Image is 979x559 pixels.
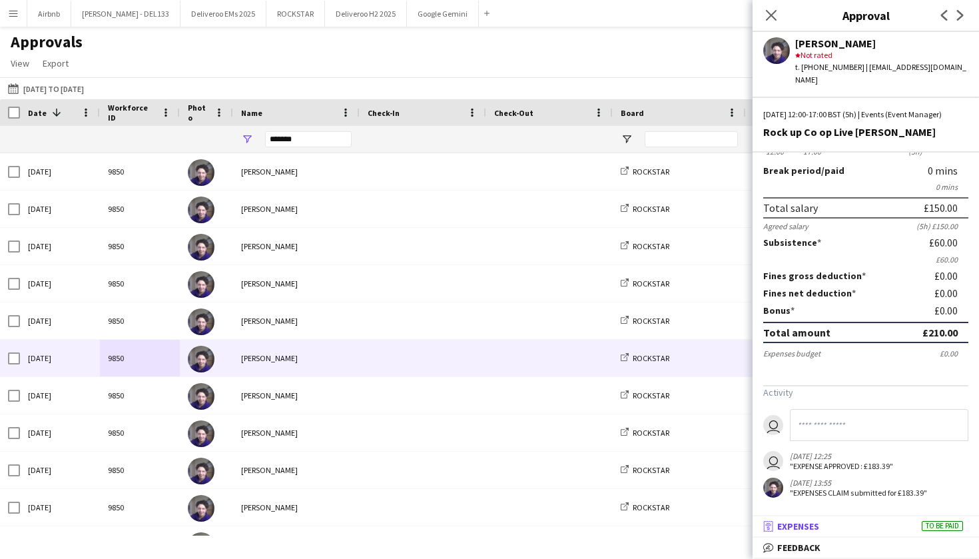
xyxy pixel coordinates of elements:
button: ROCKSTAR [266,1,325,27]
div: £0.00 [934,287,968,299]
div: Rock up Co op Live [PERSON_NAME] [763,126,968,138]
div: [DATE] [20,228,100,265]
div: [PERSON_NAME] [233,340,360,376]
div: Not rated [795,49,968,61]
span: ROCKSTAR [633,279,669,288]
div: £150.00 [924,201,958,215]
a: ROCKSTAR [621,241,669,251]
div: [DATE] 12:25 [790,451,893,461]
span: Check-In [368,108,400,118]
div: [PERSON_NAME] [233,265,360,302]
div: £0.00 [940,348,968,358]
button: Google Gemini [407,1,479,27]
div: £0.00 [934,270,968,282]
span: To be paid [922,521,963,531]
span: Export [43,57,69,69]
button: [PERSON_NAME] - DEL133 [71,1,180,27]
button: Airbnb [27,1,71,27]
h3: Activity [763,386,968,398]
div: £60.00 [929,237,968,249]
div: 9850 [100,377,180,414]
a: ROCKSTAR [621,502,669,512]
a: ROCKSTAR [621,204,669,214]
div: [DATE] 13:55 [790,478,927,488]
div: [DATE] [20,452,100,488]
div: [PERSON_NAME] [233,228,360,265]
div: 9850 [100,228,180,265]
label: /paid [763,165,844,177]
mat-expansion-panel-header: Feedback [753,538,979,558]
div: £0.00 [934,304,968,316]
img: andrea canegrati [188,532,214,559]
div: (5h) £150.00 [916,221,968,231]
a: ROCKSTAR [621,390,669,400]
app-user-avatar: andrea canegrati [763,478,783,498]
div: Total amount [763,326,830,339]
mat-expansion-panel-header: ExpensesTo be paid [753,516,979,536]
div: "EXPENSE APPROVED: £183.39" [790,461,893,471]
div: [PERSON_NAME] [233,489,360,526]
img: andrea canegrati [188,308,214,335]
img: andrea canegrati [188,197,214,223]
div: [PERSON_NAME] [233,191,360,227]
img: andrea canegrati [188,271,214,298]
span: Feedback [777,542,820,554]
img: andrea canegrati [188,383,214,410]
span: Check-Out [494,108,533,118]
span: ROCKSTAR [633,502,669,512]
div: [PERSON_NAME] [233,452,360,488]
span: Date [28,108,47,118]
div: Agreed salary [763,221,809,231]
div: [DATE] [20,191,100,227]
div: 9850 [100,489,180,526]
div: [DATE] [20,340,100,376]
div: [PERSON_NAME] [233,414,360,451]
div: [DATE] [20,377,100,414]
a: ROCKSTAR [621,167,669,177]
img: andrea canegrati [188,346,214,372]
span: ROCKSTAR [633,390,669,400]
button: Deliveroo H2 2025 [325,1,407,27]
span: Break period [763,165,821,177]
div: "EXPENSES CLAIM submitted for £183.39" [790,488,927,498]
img: andrea canegrati [188,234,214,261]
div: 9850 [100,452,180,488]
span: View [11,57,29,69]
div: 0 mins [763,182,968,192]
span: Board [621,108,644,118]
div: [DATE] [20,414,100,451]
label: Subsistence [763,237,821,249]
img: andrea canegrati [188,420,214,447]
div: 9850 [100,414,180,451]
a: ROCKSTAR [621,428,669,438]
button: Deliveroo EMs 2025 [180,1,266,27]
div: 9850 [100,340,180,376]
span: Name [241,108,262,118]
a: ROCKSTAR [621,353,669,363]
div: 9850 [100,302,180,339]
div: Expenses budget [763,348,820,358]
div: [DATE] [20,489,100,526]
button: Open Filter Menu [241,133,253,145]
div: [PERSON_NAME] [233,302,360,339]
img: andrea canegrati [188,159,214,186]
div: [PERSON_NAME] [233,377,360,414]
div: [PERSON_NAME] [795,37,968,49]
app-user-avatar: Ed Harvey [763,451,783,471]
div: [DATE] [20,302,100,339]
span: Workforce ID [108,103,156,123]
button: Open Filter Menu [621,133,633,145]
div: Total salary [763,201,818,215]
input: Name Filter Input [265,131,352,147]
div: t. [PHONE_NUMBER] | [EMAIL_ADDRESS][DOMAIN_NAME] [795,61,968,85]
div: [DATE] 12:00-17:00 BST (5h) | Events (Event Manager) [763,109,968,121]
a: ROCKSTAR [621,316,669,326]
div: £60.00 [763,255,968,265]
span: ROCKSTAR [633,353,669,363]
a: ROCKSTAR [621,279,669,288]
label: Fines net deduction [763,287,856,299]
span: ROCKSTAR [633,204,669,214]
span: ROCKSTAR [633,241,669,251]
div: 9850 [100,265,180,302]
span: ROCKSTAR [633,167,669,177]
